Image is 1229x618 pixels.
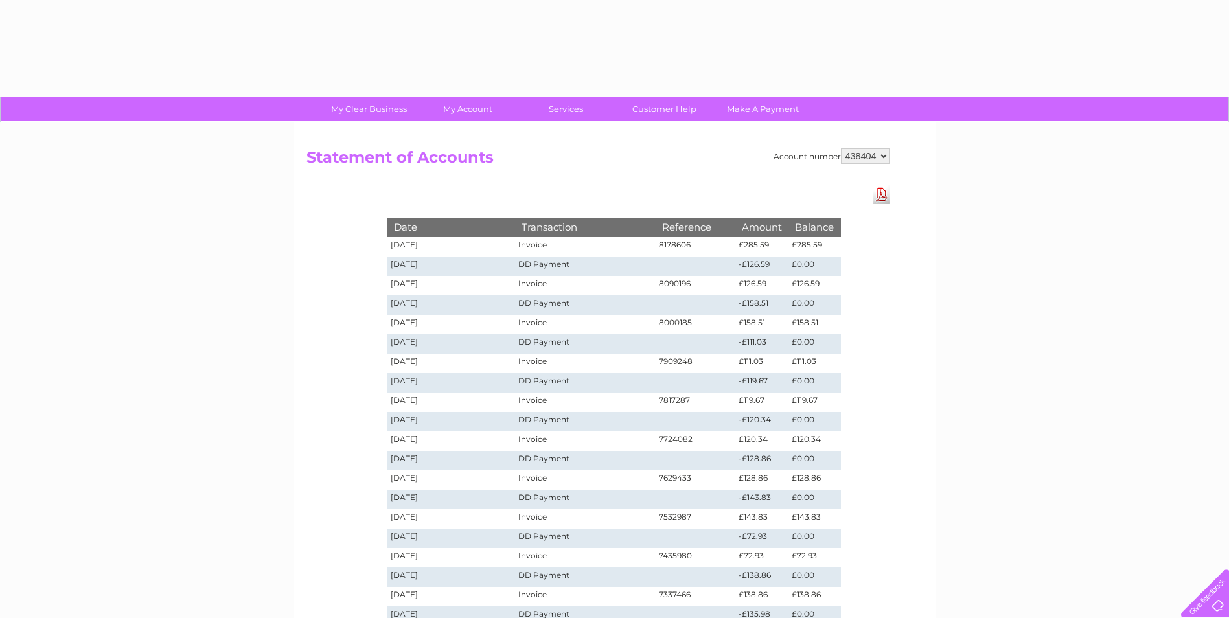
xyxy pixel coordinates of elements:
[788,354,840,373] td: £111.03
[735,295,788,315] td: -£158.51
[788,470,840,490] td: £128.86
[387,412,516,431] td: [DATE]
[387,431,516,451] td: [DATE]
[788,451,840,470] td: £0.00
[735,529,788,548] td: -£72.93
[735,237,788,257] td: £285.59
[515,393,655,412] td: Invoice
[774,148,890,164] div: Account number
[316,97,422,121] a: My Clear Business
[735,354,788,373] td: £111.03
[735,257,788,276] td: -£126.59
[387,295,516,315] td: [DATE]
[735,393,788,412] td: £119.67
[515,412,655,431] td: DD Payment
[656,237,736,257] td: 8178606
[414,97,521,121] a: My Account
[656,393,736,412] td: 7817287
[387,509,516,529] td: [DATE]
[735,373,788,393] td: -£119.67
[788,587,840,606] td: £138.86
[656,218,736,236] th: Reference
[735,218,788,236] th: Amount
[873,185,890,204] a: Download Pdf
[788,548,840,567] td: £72.93
[515,431,655,451] td: Invoice
[387,587,516,606] td: [DATE]
[788,276,840,295] td: £126.59
[735,276,788,295] td: £126.59
[656,354,736,373] td: 7909248
[788,373,840,393] td: £0.00
[788,334,840,354] td: £0.00
[735,315,788,334] td: £158.51
[387,373,516,393] td: [DATE]
[387,548,516,567] td: [DATE]
[387,237,516,257] td: [DATE]
[512,97,619,121] a: Services
[515,529,655,548] td: DD Payment
[735,567,788,587] td: -£138.86
[788,237,840,257] td: £285.59
[387,567,516,587] td: [DATE]
[515,334,655,354] td: DD Payment
[515,257,655,276] td: DD Payment
[735,548,788,567] td: £72.93
[788,393,840,412] td: £119.67
[387,451,516,470] td: [DATE]
[656,470,736,490] td: 7629433
[515,470,655,490] td: Invoice
[515,276,655,295] td: Invoice
[788,295,840,315] td: £0.00
[788,257,840,276] td: £0.00
[709,97,816,121] a: Make A Payment
[515,587,655,606] td: Invoice
[788,509,840,529] td: £143.83
[735,451,788,470] td: -£128.86
[788,315,840,334] td: £158.51
[735,470,788,490] td: £128.86
[788,529,840,548] td: £0.00
[387,218,516,236] th: Date
[788,412,840,431] td: £0.00
[515,373,655,393] td: DD Payment
[515,237,655,257] td: Invoice
[515,315,655,334] td: Invoice
[387,334,516,354] td: [DATE]
[387,354,516,373] td: [DATE]
[515,295,655,315] td: DD Payment
[387,470,516,490] td: [DATE]
[515,509,655,529] td: Invoice
[788,431,840,451] td: £120.34
[735,412,788,431] td: -£120.34
[515,490,655,509] td: DD Payment
[656,509,736,529] td: 7532987
[611,97,718,121] a: Customer Help
[656,276,736,295] td: 8090196
[788,490,840,509] td: £0.00
[387,315,516,334] td: [DATE]
[387,276,516,295] td: [DATE]
[735,587,788,606] td: £138.86
[515,354,655,373] td: Invoice
[387,393,516,412] td: [DATE]
[387,490,516,509] td: [DATE]
[788,218,840,236] th: Balance
[387,529,516,548] td: [DATE]
[735,490,788,509] td: -£143.83
[735,431,788,451] td: £120.34
[515,451,655,470] td: DD Payment
[656,431,736,451] td: 7724082
[515,567,655,587] td: DD Payment
[735,509,788,529] td: £143.83
[387,257,516,276] td: [DATE]
[656,315,736,334] td: 8000185
[656,548,736,567] td: 7435980
[515,218,655,236] th: Transaction
[735,334,788,354] td: -£111.03
[306,148,890,173] h2: Statement of Accounts
[788,567,840,587] td: £0.00
[656,587,736,606] td: 7337466
[515,548,655,567] td: Invoice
